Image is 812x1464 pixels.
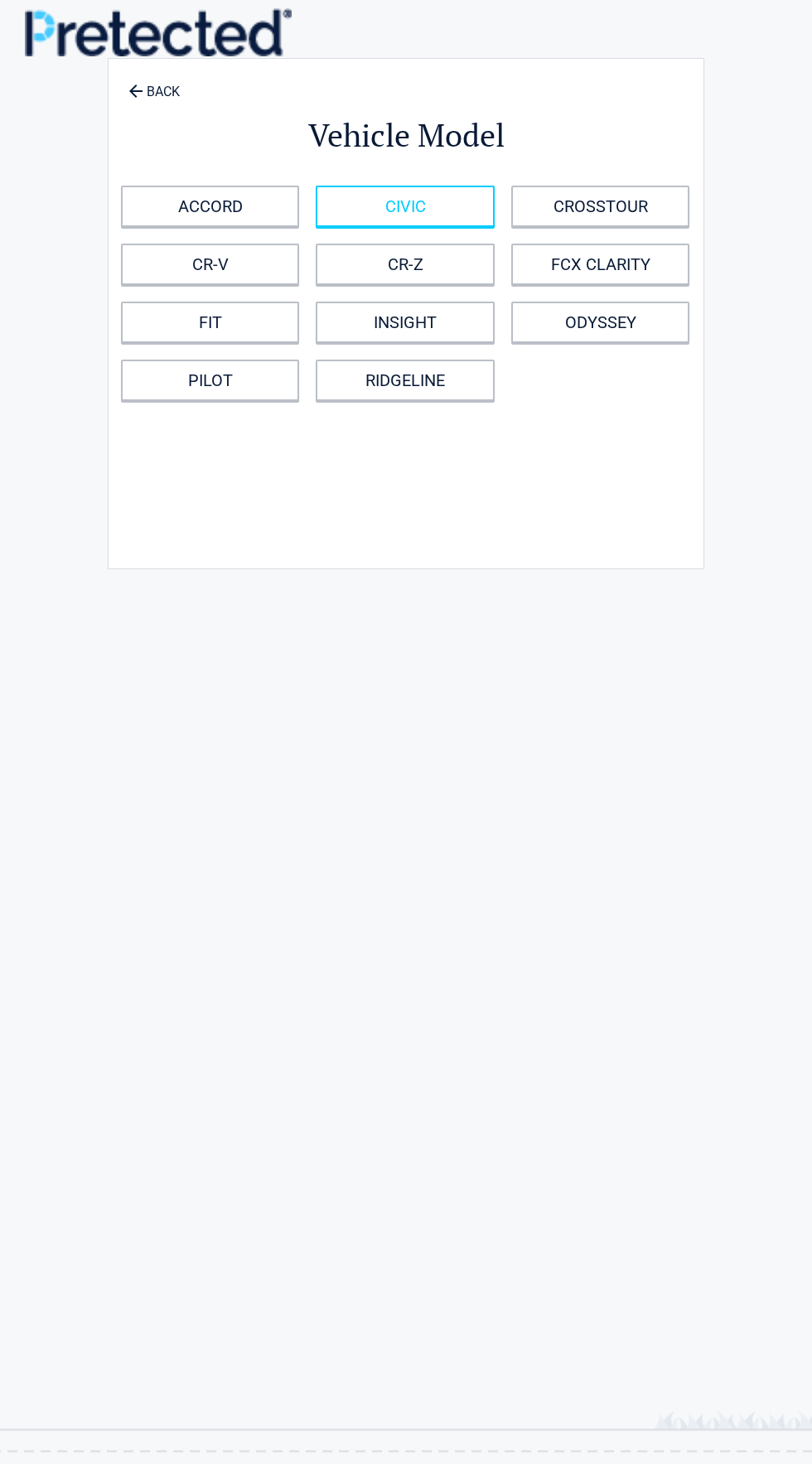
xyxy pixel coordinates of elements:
a: BACK [125,70,183,99]
a: ODYSSEY [511,302,689,343]
a: ACCORD [121,186,299,227]
a: FCX CLARITY [511,244,689,285]
h2: Vehicle Model [117,114,695,157]
a: INSIGHT [316,302,494,343]
a: FIT [121,302,299,343]
a: CR-V [121,244,299,285]
a: CIVIC [316,186,494,227]
img: Main Logo [25,8,292,56]
a: RIDGELINE [316,360,494,401]
a: CR-Z [316,244,494,285]
a: CROSSTOUR [511,186,689,227]
a: PILOT [121,360,299,401]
